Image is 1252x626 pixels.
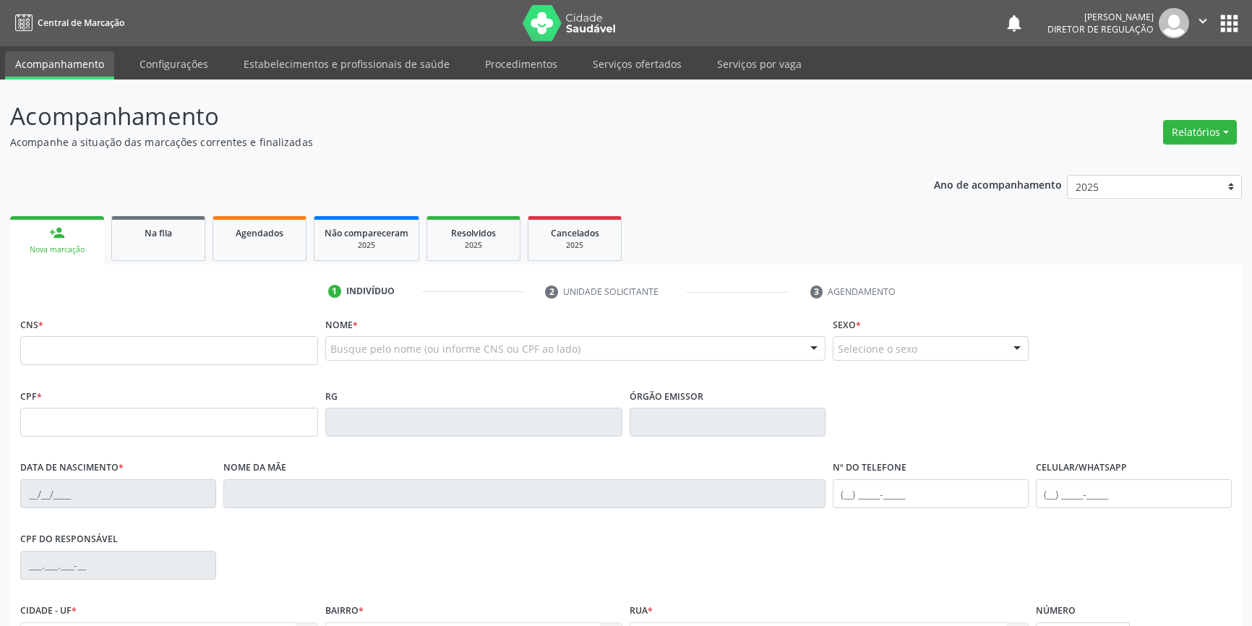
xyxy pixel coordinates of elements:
[20,528,118,551] label: CPF do responsável
[475,51,567,77] a: Procedimentos
[325,385,338,408] label: RG
[833,314,861,336] label: Sexo
[1036,457,1127,479] label: Celular/WhatsApp
[5,51,114,80] a: Acompanhamento
[838,341,917,356] span: Selecione o sexo
[1004,13,1024,33] button: notifications
[1195,13,1211,29] i: 
[1217,11,1242,36] button: apps
[10,11,124,35] a: Central de Marcação
[539,240,611,251] div: 2025
[630,600,653,622] label: Rua
[833,479,1029,508] input: (__) _____-_____
[1036,600,1076,622] label: Número
[833,457,906,479] label: Nº do Telefone
[129,51,218,77] a: Configurações
[1036,479,1232,508] input: (__) _____-_____
[451,227,496,239] span: Resolvidos
[437,240,510,251] div: 2025
[328,285,341,298] div: 1
[10,98,872,134] p: Acompanhamento
[49,225,65,241] div: person_add
[20,551,216,580] input: ___.___.___-__
[1159,8,1189,38] img: img
[330,341,580,356] span: Busque pelo nome (ou informe CNS ou CPF ao lado)
[233,51,460,77] a: Estabelecimentos e profissionais de saúde
[325,600,364,622] label: Bairro
[934,175,1062,193] p: Ano de acompanhamento
[630,385,703,408] label: Órgão emissor
[10,134,872,150] p: Acompanhe a situação das marcações correntes e finalizadas
[1047,23,1154,35] span: Diretor de regulação
[223,457,286,479] label: Nome da mãe
[583,51,692,77] a: Serviços ofertados
[20,479,216,508] input: __/__/____
[346,285,395,298] div: Indivíduo
[145,227,172,239] span: Na fila
[1163,120,1237,145] button: Relatórios
[20,385,42,408] label: CPF
[1047,11,1154,23] div: [PERSON_NAME]
[325,240,408,251] div: 2025
[1189,8,1217,38] button: 
[707,51,812,77] a: Serviços por vaga
[325,314,358,336] label: Nome
[325,227,408,239] span: Não compareceram
[20,314,43,336] label: CNS
[20,244,94,255] div: Nova marcação
[38,17,124,29] span: Central de Marcação
[551,227,599,239] span: Cancelados
[236,227,283,239] span: Agendados
[20,457,124,479] label: Data de nascimento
